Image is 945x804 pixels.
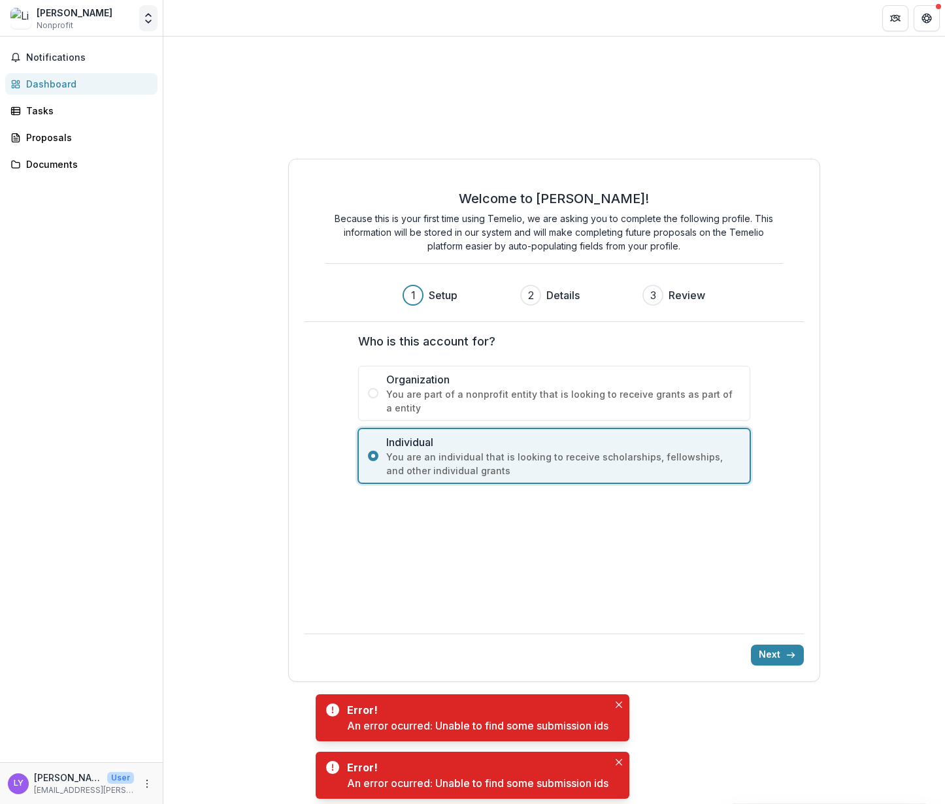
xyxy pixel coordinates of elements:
h2: Welcome to [PERSON_NAME]! [459,191,649,206]
button: Get Help [914,5,940,31]
p: Because this is your first time using Temelio, we are asking you to complete the following profil... [325,212,783,253]
div: Tasks [26,104,147,118]
div: Liewei Yan [14,779,24,788]
button: Partners [882,5,908,31]
p: User [107,772,134,784]
img: Liewei Yan [10,8,31,29]
button: Next [751,645,804,666]
div: Documents [26,157,147,171]
a: Proposals [5,127,157,148]
h3: Setup [429,287,457,303]
p: [EMAIL_ADDRESS][PERSON_NAME][DOMAIN_NAME] [34,784,134,796]
p: [PERSON_NAME] [34,771,102,784]
div: [PERSON_NAME] [37,6,112,20]
button: Close [611,697,627,713]
span: Notifications [26,52,152,63]
div: 1 [411,287,416,303]
div: Proposals [26,131,147,144]
button: Close [611,754,627,770]
button: Notifications [5,47,157,68]
div: 3 [650,287,656,303]
div: Dashboard [26,77,147,91]
label: Who is this account for? [358,332,742,350]
a: Documents [5,153,157,175]
div: 2 [528,287,534,303]
button: More [139,776,155,792]
div: An error ocurred: Unable to find some submission ids [347,718,608,733]
div: Error! [347,702,603,718]
span: Individual [386,434,740,450]
span: Nonprofit [37,20,73,31]
span: Organization [386,372,740,387]
div: An error ocurred: Unable to find some submission ids [347,775,608,791]
a: Tasks [5,100,157,121]
h3: Review [669,287,705,303]
span: You are an individual that is looking to receive scholarships, fellowships, and other individual ... [386,450,740,477]
h3: Details [546,287,580,303]
a: Dashboard [5,73,157,95]
div: Error! [347,760,603,775]
div: Progress [403,285,705,306]
button: Open entity switcher [139,5,157,31]
span: You are part of a nonprofit entity that is looking to receive grants as part of a entity [386,387,740,415]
